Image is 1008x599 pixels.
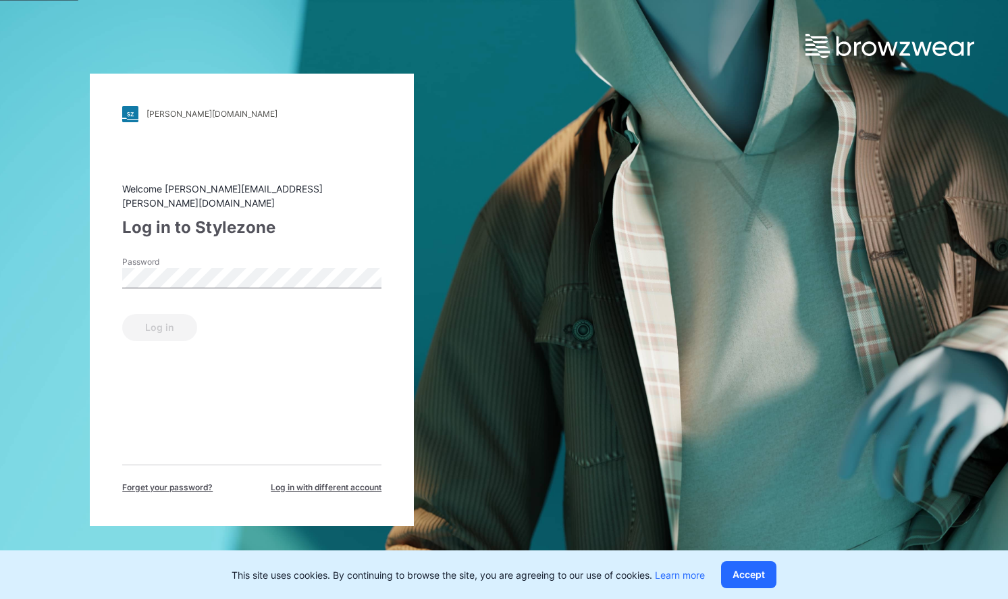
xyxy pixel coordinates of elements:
[122,215,381,240] div: Log in to Stylezone
[271,481,381,494] span: Log in with different account
[805,34,974,58] img: browzwear-logo.e42bd6dac1945053ebaf764b6aa21510.svg
[147,109,277,119] div: [PERSON_NAME][DOMAIN_NAME]
[122,256,217,268] label: Password
[122,106,381,122] a: [PERSON_NAME][DOMAIN_NAME]
[232,568,705,582] p: This site uses cookies. By continuing to browse the site, you are agreeing to our use of cookies.
[122,106,138,122] img: stylezone-logo.562084cfcfab977791bfbf7441f1a819.svg
[122,481,213,494] span: Forget your password?
[721,561,776,588] button: Accept
[122,182,381,210] div: Welcome [PERSON_NAME][EMAIL_ADDRESS][PERSON_NAME][DOMAIN_NAME]
[655,569,705,581] a: Learn more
